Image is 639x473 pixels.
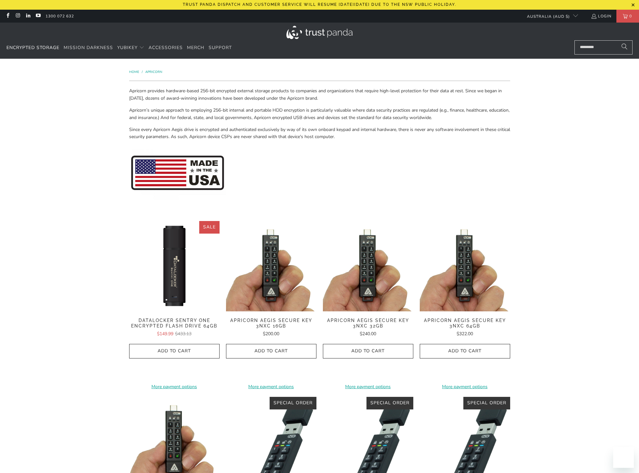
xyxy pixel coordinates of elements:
[129,383,220,390] a: More payment options
[420,221,510,311] img: Apricorn Aegis Secure Key 3NXC 64GB - Trust Panda
[360,331,376,337] span: $240.00
[427,348,503,354] span: Add to Cart
[370,400,409,406] span: Special Order
[35,14,41,19] a: Trust Panda Australia on YouTube
[6,45,59,51] span: Encrypted Storage
[226,344,316,358] button: Add to Cart
[129,107,510,120] span: Apricorn’s unique approach to employing 256-bit internal and portable HDD encryption is particula...
[46,13,74,20] a: 1300 072 632
[64,45,113,51] span: Mission Darkness
[420,344,510,358] button: Add to Cart
[613,447,634,468] iframe: Button to launch messaging window
[286,26,353,39] img: Trust Panda Australia
[616,10,639,23] a: 0
[183,2,456,7] p: Trust Panda dispatch and customer service will resume [DATE][DATE] due to the NSW public holiday.
[574,40,633,55] input: Search...
[64,40,113,55] a: Mission Darkness
[175,331,191,337] span: $433.13
[628,10,634,23] span: 0
[203,224,216,230] span: Sale
[129,70,139,74] span: Home
[420,318,510,337] a: Apricorn Aegis Secure Key 3NXC 64GB $322.00
[323,318,413,337] a: Apricorn Aegis Secure Key 3NXC 32GB $240.00
[233,348,310,354] span: Add to Cart
[616,40,633,55] button: Search
[323,318,413,329] span: Apricorn Aegis Secure Key 3NXC 32GB
[187,40,204,55] a: Merch
[136,348,213,354] span: Add to Cart
[129,70,140,74] a: Home
[591,13,612,20] a: Login
[226,383,316,390] a: More payment options
[273,400,313,406] span: Special Order
[187,45,204,51] span: Merch
[142,70,143,74] span: /
[323,383,413,390] a: More payment options
[467,400,506,406] span: Special Order
[5,14,10,19] a: Trust Panda Australia on Facebook
[457,331,473,337] span: $322.00
[330,348,407,354] span: Add to Cart
[226,318,316,337] a: Apricorn Aegis Secure Key 3NXC 16GB $200.00
[149,40,183,55] a: Accessories
[420,383,510,390] a: More payment options
[420,318,510,329] span: Apricorn Aegis Secure Key 3NXC 64GB
[117,45,138,51] span: YubiKey
[209,40,232,55] a: Support
[226,221,316,311] img: Apricorn Aegis Secure Key 3NXC 16GB
[129,318,220,329] span: Datalocker Sentry One Encrypted Flash Drive 64GB
[129,318,220,337] a: Datalocker Sentry One Encrypted Flash Drive 64GB $149.99$433.13
[6,40,59,55] a: Encrypted Storage
[129,221,220,311] img: Datalocker Sentry One Encrypted Flash Drive 64GB - Trust Panda
[157,331,173,337] span: $149.99
[129,344,220,358] button: Add to Cart
[15,14,20,19] a: Trust Panda Australia on Instagram
[6,40,232,55] nav: Translation missing: en.navigation.header.main_nav
[25,14,31,19] a: Trust Panda Australia on LinkedIn
[226,318,316,329] span: Apricorn Aegis Secure Key 3NXC 16GB
[323,221,413,311] img: Apricorn Aegis Secure Key 3NXC 32GB - Trust Panda
[263,331,279,337] span: $200.00
[323,344,413,358] button: Add to Cart
[209,45,232,51] span: Support
[149,45,183,51] span: Accessories
[145,70,162,74] a: Apricorn
[129,88,502,101] span: Apricorn provides hardware-based 256-bit encrypted external storage products to companies and org...
[117,40,144,55] summary: YubiKey
[522,10,578,23] button: Australia (AUD $)
[129,126,510,140] span: Since every Apricorn Aegis drive is encrypted and authenticated exclusively by way of its own onb...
